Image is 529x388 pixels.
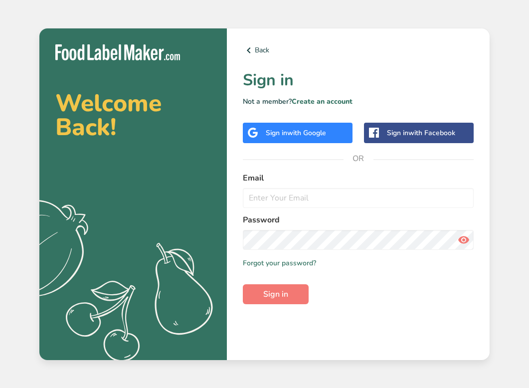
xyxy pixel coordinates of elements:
h2: Welcome Back! [55,91,211,139]
span: with Google [287,128,326,138]
h1: Sign in [243,68,474,92]
span: with Facebook [408,128,455,138]
a: Create an account [292,97,353,106]
a: Forgot your password? [243,258,316,268]
input: Enter Your Email [243,188,474,208]
a: Back [243,44,474,56]
span: Sign in [263,288,288,300]
button: Sign in [243,284,309,304]
div: Sign in [387,128,455,138]
img: Food Label Maker [55,44,180,61]
div: Sign in [266,128,326,138]
span: OR [344,144,373,174]
label: Email [243,172,474,184]
p: Not a member? [243,96,474,107]
label: Password [243,214,474,226]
